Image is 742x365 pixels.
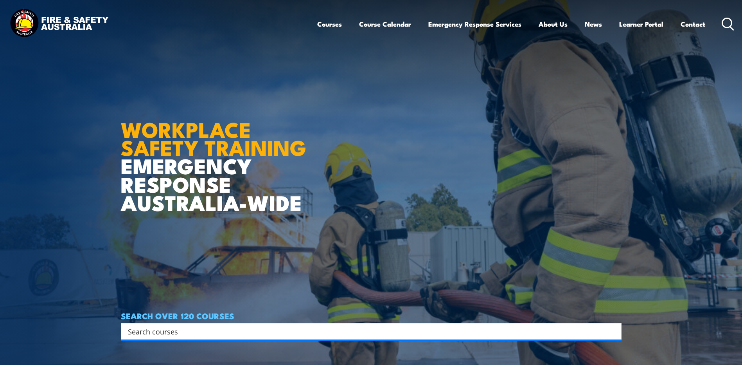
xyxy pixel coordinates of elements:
button: Search magnifier button [608,326,619,337]
h1: EMERGENCY RESPONSE AUSTRALIA-WIDE [121,100,312,211]
a: About Us [539,14,568,34]
a: News [585,14,602,34]
h4: SEARCH OVER 120 COURSES [121,311,622,320]
form: Search form [129,326,606,337]
a: Course Calendar [359,14,411,34]
a: Emergency Response Services [428,14,521,34]
a: Learner Portal [619,14,663,34]
a: Courses [317,14,342,34]
strong: WORKPLACE SAFETY TRAINING [121,112,306,163]
a: Contact [681,14,705,34]
input: Search input [128,325,604,337]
